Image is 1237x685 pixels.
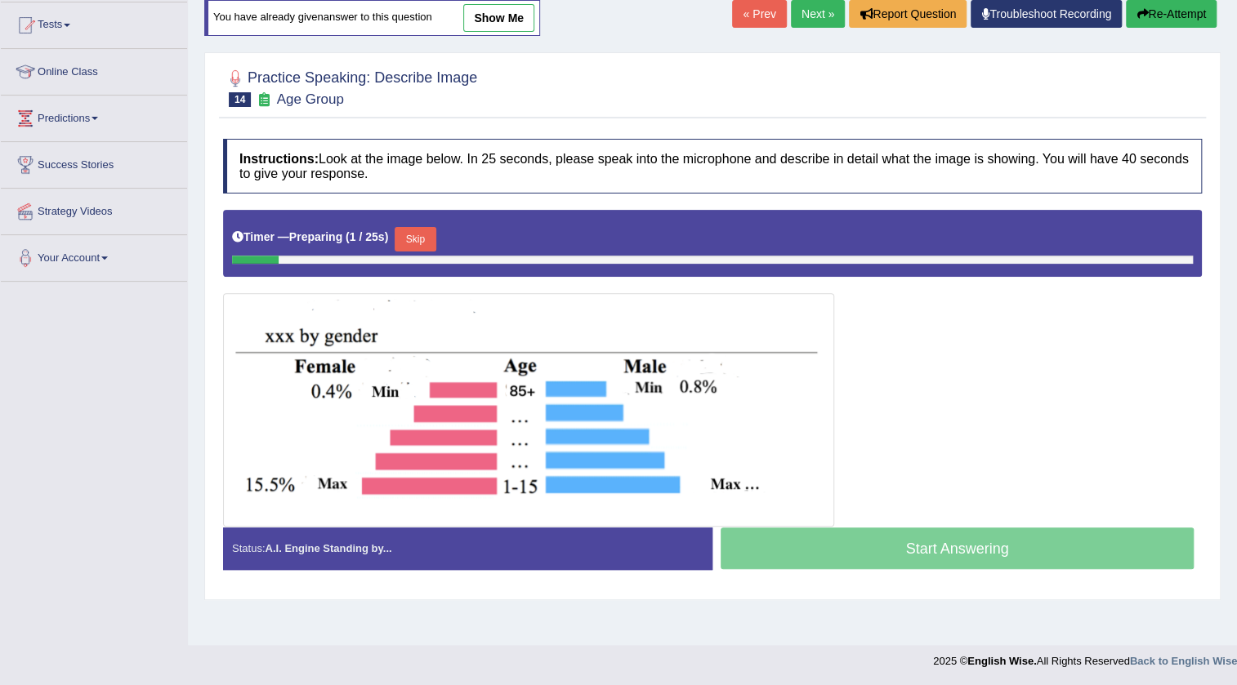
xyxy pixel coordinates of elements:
[277,91,344,107] small: Age Group
[385,230,389,243] b: )
[1,96,187,136] a: Predictions
[933,645,1237,669] div: 2025 © All Rights Reserved
[1,2,187,43] a: Tests
[1,235,187,276] a: Your Account
[346,230,350,243] b: (
[1130,655,1237,667] a: Back to English Wise
[265,542,391,554] strong: A.I. Engine Standing by...
[1,49,187,90] a: Online Class
[967,655,1036,667] strong: English Wise.
[239,152,319,166] b: Instructions:
[232,231,388,243] h5: Timer —
[223,66,477,107] h2: Practice Speaking: Describe Image
[1,189,187,229] a: Strategy Videos
[289,230,342,243] b: Preparing
[229,92,251,107] span: 14
[223,139,1202,193] h4: Look at the image below. In 25 seconds, please speak into the microphone and describe in detail w...
[223,527,712,569] div: Status:
[395,227,435,251] button: Skip
[255,92,272,108] small: Exam occurring question
[1,142,187,183] a: Success Stories
[350,230,385,243] b: 1 / 25s
[463,4,534,32] a: show me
